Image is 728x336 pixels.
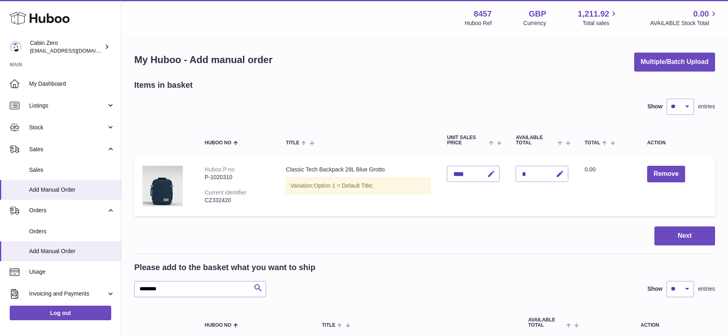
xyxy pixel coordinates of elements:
[10,41,22,53] img: huboo@cabinzero.com
[205,173,270,181] div: P-1020310
[286,140,299,146] span: Title
[693,8,709,19] span: 0.00
[134,262,315,273] h2: Please add to the basket what you want to ship
[30,39,103,55] div: Cabin Zero
[322,323,335,328] span: Title
[134,53,273,66] h1: My Huboo - Add manual order
[447,135,487,146] span: Unit Sales Price
[634,53,715,72] button: Multiple/Batch Upload
[516,135,556,146] span: AVAILABLE Total
[523,19,546,27] div: Currency
[314,182,373,189] span: Option 1 = Default Title;
[29,290,106,298] span: Invoicing and Payments
[29,186,115,194] span: Add Manual Order
[585,309,715,336] th: Action
[650,8,718,27] a: 0.00 AVAILABLE Stock Total
[584,166,595,173] span: 0.00
[474,8,492,19] strong: 8457
[205,323,231,328] span: Huboo no
[650,19,718,27] span: AVAILABLE Stock Total
[10,306,111,320] a: Log out
[698,285,715,293] span: entries
[582,19,618,27] span: Total sales
[29,247,115,255] span: Add Manual Order
[654,226,715,245] button: Next
[584,140,600,146] span: Total
[578,8,619,27] a: 1,211.92 Total sales
[205,166,235,173] div: Huboo P no
[648,103,662,110] label: Show
[30,47,119,54] span: [EMAIL_ADDRESS][DOMAIN_NAME]
[286,178,431,194] div: Variation:
[647,140,707,146] div: Action
[29,228,115,235] span: Orders
[205,197,270,204] div: CZ332420
[647,166,685,182] button: Remove
[528,317,564,328] span: AVAILABLE Total
[648,285,662,293] label: Show
[29,166,115,174] span: Sales
[278,158,439,216] td: Classic Tech Backpack 28L Blue Grotto
[529,8,546,19] strong: GBP
[29,268,115,276] span: Usage
[578,8,609,19] span: 1,211.92
[205,140,231,146] span: Huboo no
[465,19,492,27] div: Huboo Ref
[29,80,115,88] span: My Dashboard
[29,102,106,110] span: Listings
[698,103,715,110] span: entries
[29,207,106,214] span: Orders
[29,146,106,153] span: Sales
[205,189,247,196] div: Current identifier
[29,124,106,131] span: Stock
[134,80,193,91] h2: Items in basket
[142,166,183,206] img: Classic Tech Backpack 28L Blue Grotto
